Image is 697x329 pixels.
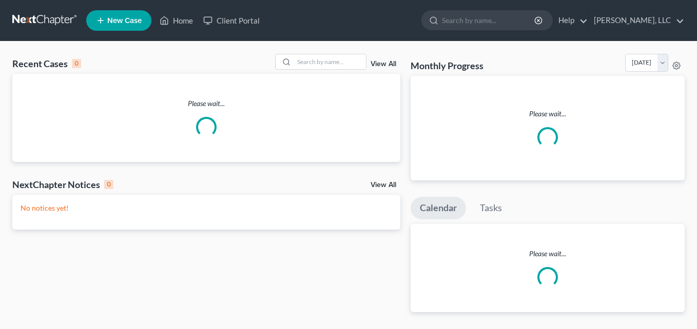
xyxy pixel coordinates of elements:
a: Tasks [471,197,511,219]
p: Please wait... [419,109,676,119]
div: 0 [72,59,81,68]
p: No notices yet! [21,203,392,213]
a: View All [371,60,396,68]
span: New Case [107,17,142,25]
input: Search by name... [442,11,536,30]
p: Please wait... [411,249,685,259]
div: 0 [104,180,113,189]
p: Please wait... [12,98,400,109]
a: [PERSON_NAME], LLC [589,11,684,30]
input: Search by name... [294,54,366,69]
a: Client Portal [198,11,265,30]
a: Home [154,11,198,30]
a: View All [371,181,396,189]
div: NextChapter Notices [12,178,113,191]
a: Calendar [411,197,466,219]
a: Help [553,11,588,30]
div: Recent Cases [12,57,81,70]
h3: Monthly Progress [411,59,483,72]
